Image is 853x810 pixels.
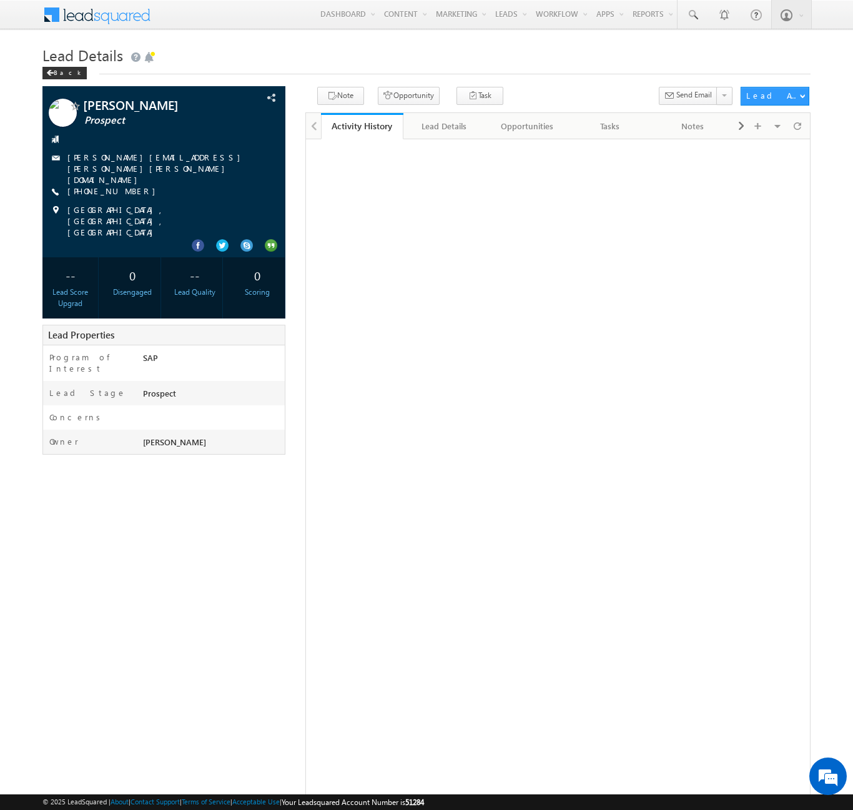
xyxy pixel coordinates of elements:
[46,287,95,309] div: Lead Score Upgrad
[67,185,162,198] span: [PHONE_NUMBER]
[49,412,105,423] label: Concerns
[42,66,93,77] a: Back
[569,113,651,139] a: Tasks
[232,287,282,298] div: Scoring
[42,45,123,65] span: Lead Details
[661,119,722,134] div: Notes
[579,119,640,134] div: Tasks
[42,796,424,808] span: © 2025 LeadSquared | | | | |
[170,287,220,298] div: Lead Quality
[403,113,486,139] a: Lead Details
[42,67,87,79] div: Back
[131,798,180,806] a: Contact Support
[48,328,114,341] span: Lead Properties
[486,113,569,139] a: Opportunities
[49,99,77,131] img: Profile photo
[143,437,206,447] span: [PERSON_NAME]
[317,87,364,105] button: Note
[405,798,424,807] span: 51284
[413,119,475,134] div: Lead Details
[496,119,558,134] div: Opportunities
[321,113,403,139] a: Activity History
[49,436,79,447] label: Owner
[182,798,230,806] a: Terms of Service
[111,798,129,806] a: About
[232,264,282,287] div: 0
[746,90,799,101] div: Lead Actions
[49,352,131,374] label: Program of Interest
[84,114,234,127] span: Prospect
[83,99,233,111] span: [PERSON_NAME]
[108,264,157,287] div: 0
[232,798,280,806] a: Acceptable Use
[140,352,285,369] div: SAP
[676,89,712,101] span: Send Email
[140,387,285,405] div: Prospect
[330,120,394,132] div: Activity History
[46,264,95,287] div: --
[741,87,809,106] button: Lead Actions
[170,264,220,287] div: --
[456,87,503,105] button: Task
[67,152,247,185] a: [PERSON_NAME][EMAIL_ADDRESS][PERSON_NAME][PERSON_NAME][DOMAIN_NAME]
[659,87,717,105] button: Send Email
[108,287,157,298] div: Disengaged
[378,87,440,105] button: Opportunity
[49,387,126,398] label: Lead Stage
[282,798,424,807] span: Your Leadsquared Account Number is
[67,204,263,238] span: [GEOGRAPHIC_DATA], [GEOGRAPHIC_DATA], [GEOGRAPHIC_DATA]
[651,113,734,139] a: Notes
